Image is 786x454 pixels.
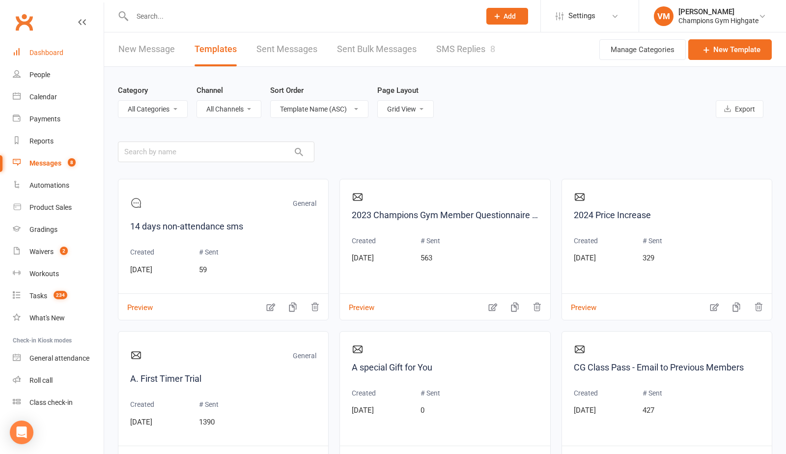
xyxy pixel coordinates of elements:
[29,137,54,145] div: Reports
[199,247,219,257] p: # Sent
[568,5,595,27] span: Settings
[377,85,419,96] label: Page Layout
[352,208,538,223] a: 2023 Champions Gym Member Questionnaire 📝
[13,307,104,329] a: What's New
[340,296,374,306] button: Preview
[68,158,76,167] span: 8
[13,86,104,108] a: Calendar
[574,254,596,262] span: [DATE]
[29,49,63,57] div: Dashboard
[293,198,316,212] p: General
[688,39,772,60] a: New Template
[678,16,758,25] div: Champions Gym Highgate
[29,398,73,406] div: Class check-in
[13,42,104,64] a: Dashboard
[29,71,50,79] div: People
[270,85,304,96] label: Sort Order
[13,392,104,414] a: Class kiosk mode
[54,291,67,299] span: 234
[436,32,495,66] a: SMS Replies8
[10,421,33,444] div: Open Intercom Messenger
[421,406,424,415] span: 0
[13,197,104,219] a: Product Sales
[129,9,474,23] input: Search...
[195,32,237,66] a: Templates
[13,347,104,369] a: General attendance kiosk mode
[130,372,316,386] a: A. First Timer Trial
[352,361,538,375] a: A special Gift for You
[654,6,674,26] div: VM
[199,265,207,274] span: 59
[486,8,528,25] button: Add
[130,399,154,410] p: Created
[421,388,440,398] p: # Sent
[29,181,69,189] div: Automations
[196,85,223,96] label: Channel
[130,247,154,257] p: Created
[13,64,104,86] a: People
[13,285,104,307] a: Tasks 234
[716,100,763,118] button: Export
[13,130,104,152] a: Reports
[118,142,314,162] input: Search by name
[678,7,758,16] div: [PERSON_NAME]
[421,254,432,262] span: 563
[12,10,36,34] a: Clubworx
[118,32,175,66] a: New Message
[13,174,104,197] a: Automations
[29,226,57,233] div: Gradings
[574,406,596,415] span: [DATE]
[199,418,215,426] span: 1390
[13,219,104,241] a: Gradings
[504,12,516,20] span: Add
[29,354,89,362] div: General attendance
[130,265,152,274] span: [DATE]
[29,115,60,123] div: Payments
[421,235,440,246] p: # Sent
[130,220,316,234] a: 14 days non-attendance sms
[574,235,598,246] p: Created
[29,376,53,384] div: Roll call
[29,248,54,255] div: Waivers
[490,44,495,54] div: 8
[29,292,47,300] div: Tasks
[13,263,104,285] a: Workouts
[643,235,662,246] p: # Sent
[13,241,104,263] a: Waivers 2
[643,254,654,262] span: 329
[643,388,662,398] p: # Sent
[293,350,316,364] p: General
[643,406,654,415] span: 427
[13,369,104,392] a: Roll call
[574,208,760,223] a: 2024 Price Increase
[574,361,760,375] a: CG Class Pass - Email to Previous Members
[352,388,376,398] p: Created
[562,296,596,306] button: Preview
[29,314,65,322] div: What's New
[199,399,219,410] p: # Sent
[256,32,317,66] a: Sent Messages
[352,406,374,415] span: [DATE]
[118,296,153,306] button: Preview
[60,247,68,255] span: 2
[29,270,59,278] div: Workouts
[599,39,686,60] button: Manage Categories
[29,203,72,211] div: Product Sales
[29,93,57,101] div: Calendar
[574,388,598,398] p: Created
[13,108,104,130] a: Payments
[352,235,376,246] p: Created
[118,85,148,96] label: Category
[130,418,152,426] span: [DATE]
[29,159,61,167] div: Messages
[337,32,417,66] a: Sent Bulk Messages
[13,152,104,174] a: Messages 8
[352,254,374,262] span: [DATE]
